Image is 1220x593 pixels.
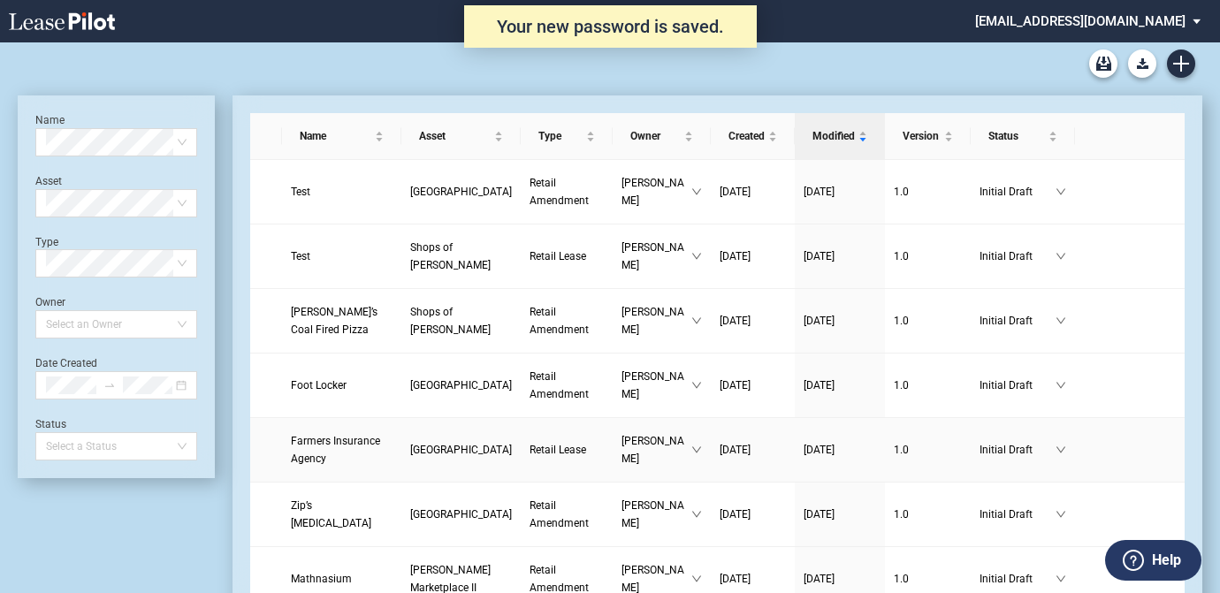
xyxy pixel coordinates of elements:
label: Owner [35,296,65,308]
span: down [691,509,702,520]
span: down [691,316,702,326]
span: Test [291,186,310,198]
a: [DATE] [720,247,786,265]
th: Owner [613,113,711,160]
span: swap-right [103,379,116,392]
a: Create new document [1167,49,1195,78]
span: [PERSON_NAME] [621,368,691,403]
span: 1 . 0 [894,573,909,585]
span: share-alt [1147,316,1159,328]
span: Retail Amendment [530,499,589,529]
label: Status [35,418,66,430]
a: Mathnasium [291,570,393,588]
label: Type [35,236,58,248]
a: [DATE] [720,183,786,201]
a: Zip’s [MEDICAL_DATA] [291,497,393,532]
span: [DATE] [804,573,835,585]
a: Shops of [PERSON_NAME] [410,303,512,338]
span: Initial Draft [980,312,1056,330]
a: Archive [1089,49,1117,78]
span: Version [903,127,941,145]
a: Test [291,247,393,265]
span: [PERSON_NAME] [621,239,691,274]
span: share-alt [1147,509,1159,521]
a: Retail Lease [530,441,604,459]
span: edit [1101,445,1111,455]
a: Retail Amendment [530,174,604,209]
a: [DATE] [804,247,876,265]
a: [DATE] [804,506,876,523]
span: Mathnasium [291,573,352,585]
th: Modified [795,113,885,160]
span: Initial Draft [980,570,1056,588]
span: Created [728,127,765,145]
a: [PERSON_NAME]’s Coal Fired Pizza [291,303,393,338]
span: Asset [419,127,491,145]
span: [DATE] [804,186,835,198]
span: 1 . 0 [894,444,909,456]
span: download [1124,186,1134,197]
span: edit [1101,251,1111,262]
span: Owner [630,127,681,145]
span: [DATE] [720,315,751,327]
th: Created [711,113,795,160]
span: [PERSON_NAME] [621,432,691,468]
span: download [1124,251,1134,262]
span: Zip’s Dry Cleaning [291,499,371,529]
span: share-alt [1147,445,1159,457]
span: to [103,379,116,392]
a: [GEOGRAPHIC_DATA] [410,376,512,394]
label: Date Created [35,357,97,369]
span: down [1056,186,1066,197]
span: [DATE] [720,250,751,262]
span: 1 . 0 [894,379,909,392]
span: edit [1101,186,1111,197]
md-menu: Download Blank Form List [1123,49,1162,78]
a: Retail Lease [530,247,604,265]
span: Retail Amendment [530,370,589,400]
span: Retail Lease [530,250,586,262]
a: [DATE] [720,312,786,330]
span: 1 . 0 [894,186,909,198]
span: Shops of Kendall [410,306,491,336]
th: Asset [401,113,521,160]
button: Help [1105,540,1201,581]
a: Shops of [PERSON_NAME] [410,239,512,274]
span: [DATE] [720,573,751,585]
a: 1.0 [894,506,962,523]
span: down [1056,574,1066,584]
span: Shops of Kendall [410,241,491,271]
span: [DATE] [720,444,751,456]
th: Type [521,113,613,160]
span: [PERSON_NAME] [621,303,691,338]
span: edit [1101,380,1111,391]
span: [PERSON_NAME] [621,174,691,209]
span: Initial Draft [980,183,1056,201]
label: Name [35,114,65,126]
span: down [1056,445,1066,455]
th: Version [885,113,971,160]
span: Westgate Shopping Center [410,508,512,521]
span: Initial Draft [980,247,1056,265]
span: Test [291,250,310,262]
span: down [1056,380,1066,391]
span: share-alt [1147,251,1159,263]
a: 1.0 [894,376,962,394]
span: 1 . 0 [894,315,909,327]
span: Foot Locker [291,379,347,392]
a: [DATE] [804,376,876,394]
span: down [691,186,702,197]
span: Retail Amendment [530,306,589,336]
span: Farmers Insurance Agency [291,435,380,465]
a: 1.0 [894,570,962,588]
span: [PERSON_NAME] [621,497,691,532]
a: [DATE] [804,183,876,201]
a: [DATE] [720,570,786,588]
a: Foot Locker [291,376,393,394]
span: share-alt [1147,380,1159,392]
span: down [691,445,702,455]
a: [DATE] [804,570,876,588]
a: 1.0 [894,247,962,265]
label: Asset [35,175,62,187]
span: Initial Draft [980,376,1056,394]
